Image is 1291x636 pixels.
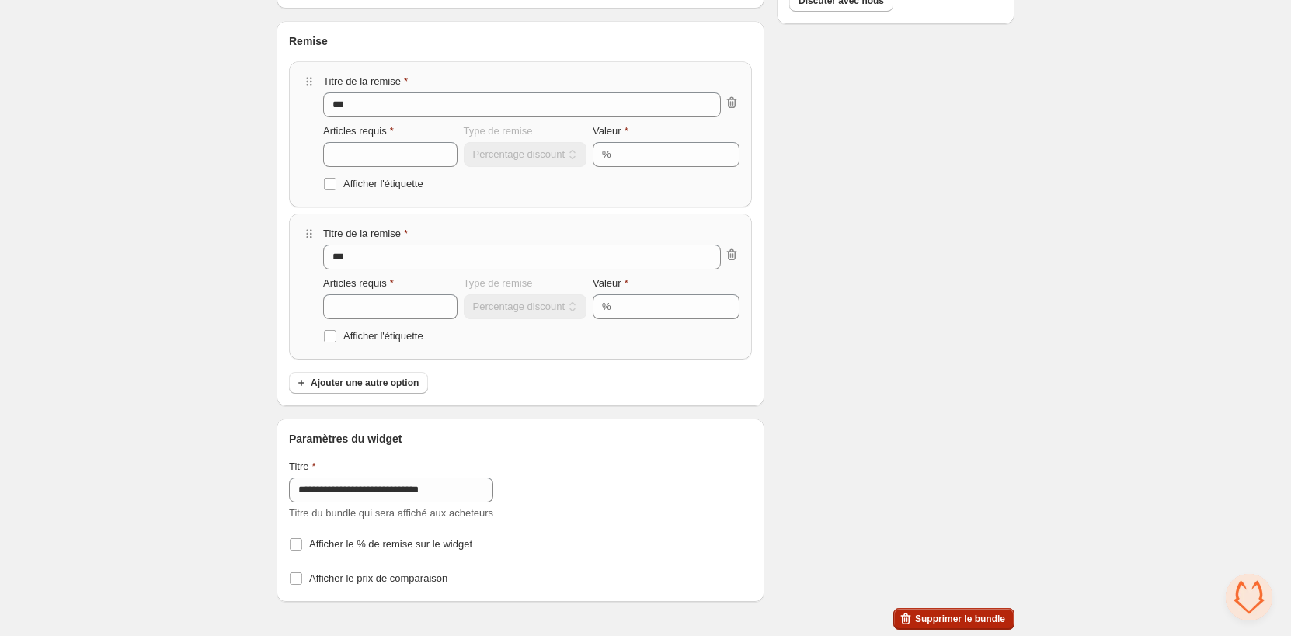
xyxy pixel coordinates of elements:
[343,330,423,342] span: Afficher l'étiquette
[311,377,419,389] span: Ajouter une autre option
[323,226,408,242] label: Titre de la remise
[323,74,408,89] label: Titre de la remise
[289,372,428,394] button: Ajouter une autre option
[602,147,611,162] div: %
[289,507,493,519] span: Titre du bundle qui sera affiché aux acheteurs
[464,123,533,139] label: Type de remise
[323,276,394,291] label: Articles requis
[1226,574,1272,620] div: Ouvrir le chat
[464,276,533,291] label: Type de remise
[289,431,402,447] h3: Paramètres du widget
[343,178,423,189] span: Afficher l'étiquette
[289,33,328,49] h3: Remise
[289,459,316,474] label: Titre
[602,299,611,315] div: %
[593,276,628,291] label: Valeur
[593,123,628,139] label: Valeur
[915,613,1005,625] span: Supprimer le bundle
[323,123,394,139] label: Articles requis
[893,608,1014,630] button: Supprimer le bundle
[309,572,447,584] span: Afficher le prix de comparaison
[309,538,472,550] span: Afficher le % de remise sur le widget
